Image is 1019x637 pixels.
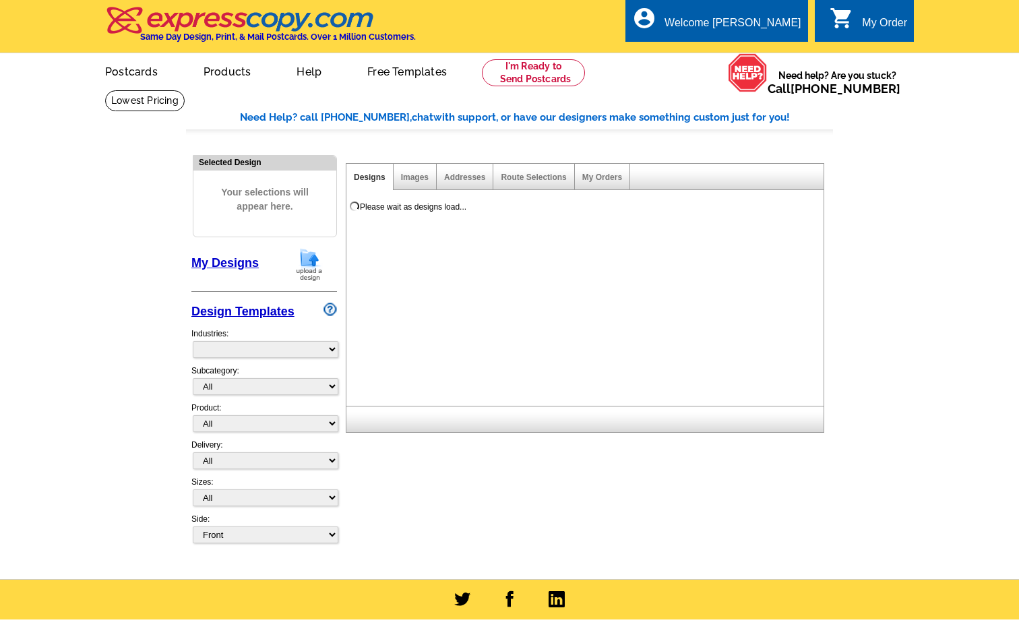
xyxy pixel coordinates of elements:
[240,110,833,125] div: Need Help? call [PHONE_NUMBER], with support, or have our designers make something custom just fo...
[275,55,343,86] a: Help
[401,173,429,182] a: Images
[830,6,854,30] i: shopping_cart
[791,82,900,96] a: [PHONE_NUMBER]
[191,305,295,318] a: Design Templates
[412,111,433,123] span: chat
[768,82,900,96] span: Call
[768,69,907,96] span: Need help? Are you stuck?
[728,53,768,92] img: help
[193,156,336,169] div: Selected Design
[501,173,566,182] a: Route Selections
[191,321,337,365] div: Industries:
[292,247,327,282] img: upload-design
[346,55,468,86] a: Free Templates
[191,476,337,513] div: Sizes:
[665,17,801,36] div: Welcome [PERSON_NAME]
[105,16,416,42] a: Same Day Design, Print, & Mail Postcards. Over 1 Million Customers.
[84,55,179,86] a: Postcards
[632,6,656,30] i: account_circle
[191,439,337,476] div: Delivery:
[582,173,622,182] a: My Orders
[191,402,337,439] div: Product:
[191,513,337,545] div: Side:
[830,15,907,32] a: shopping_cart My Order
[191,365,337,402] div: Subcategory:
[204,172,326,227] span: Your selections will appear here.
[444,173,485,182] a: Addresses
[862,17,907,36] div: My Order
[323,303,337,316] img: design-wizard-help-icon.png
[191,256,259,270] a: My Designs
[349,201,360,212] img: loading...
[140,32,416,42] h4: Same Day Design, Print, & Mail Postcards. Over 1 Million Customers.
[182,55,273,86] a: Products
[360,201,466,213] div: Please wait as designs load...
[354,173,385,182] a: Designs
